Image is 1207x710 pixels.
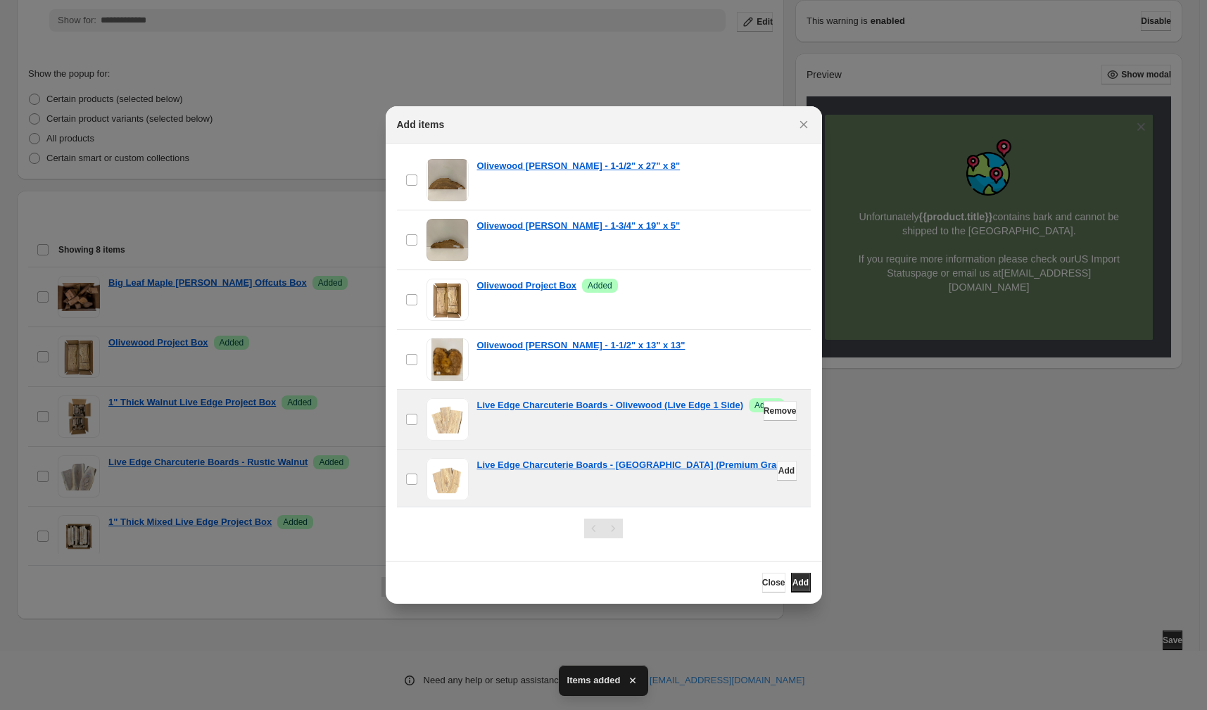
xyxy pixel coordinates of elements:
a: Live Edge Charcuterie Boards - Olivewood (Live Edge 1 Side) [477,398,744,412]
span: Remove [764,405,797,417]
a: Olivewood [PERSON_NAME] - 1-1/2" x 27" x 8" [477,159,681,173]
button: Add [791,573,811,592]
img: Olivewood Burl - 1-3/4" x 19" x 5" [426,219,468,261]
a: Olivewood [PERSON_NAME] - 1-1/2" x 13" x 13" [477,338,685,353]
span: Added [588,280,612,291]
img: Olivewood Burl - 1-1/2" x 27" x 8" [428,159,467,201]
span: Add [792,577,809,588]
button: Add [777,461,797,481]
span: Items added [567,673,621,687]
a: Olivewood [PERSON_NAME] - 1-3/4" x 19" x 5" [477,219,681,233]
span: Added [754,400,779,411]
button: Remove [764,401,797,421]
button: Close [794,115,814,134]
nav: Pagination [584,519,623,538]
span: Add [778,465,795,476]
a: Olivewood Project Box [477,279,577,293]
button: Close [762,573,785,592]
span: Close [762,577,785,588]
h2: Add items [397,118,445,132]
a: Live Edge Charcuterie Boards - [GEOGRAPHIC_DATA] (Premium Grade) [477,458,790,472]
